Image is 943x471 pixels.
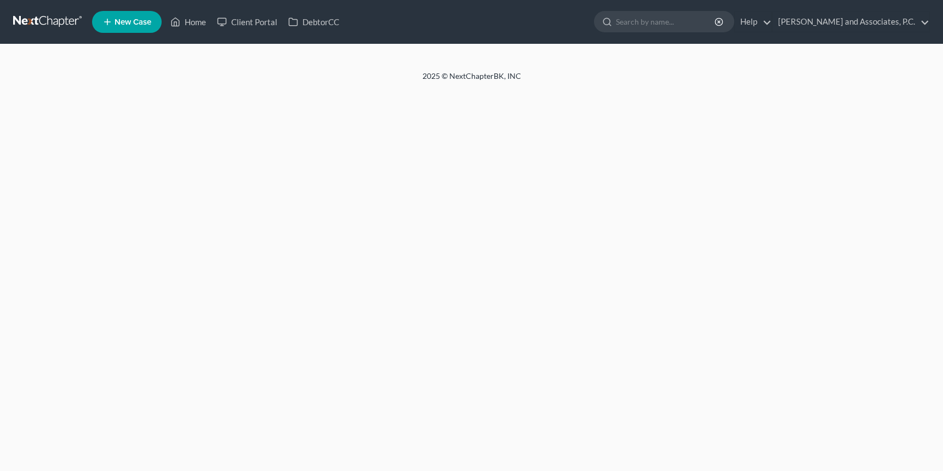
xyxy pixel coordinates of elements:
[165,12,212,32] a: Home
[773,12,929,32] a: [PERSON_NAME] and Associates, P.C.
[212,12,283,32] a: Client Portal
[283,12,345,32] a: DebtorCC
[735,12,771,32] a: Help
[115,18,151,26] span: New Case
[616,12,716,32] input: Search by name...
[159,71,784,90] div: 2025 © NextChapterBK, INC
